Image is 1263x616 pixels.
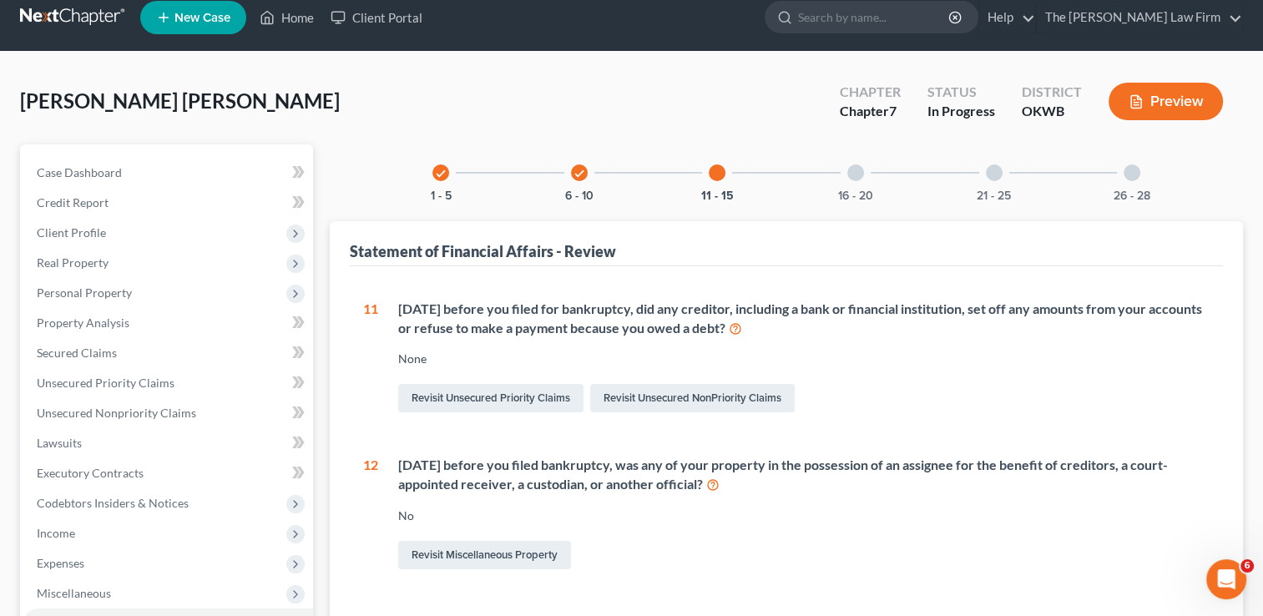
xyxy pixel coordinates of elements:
[1037,3,1242,33] a: The [PERSON_NAME] Law Firm
[1240,559,1254,573] span: 6
[37,376,174,390] span: Unsecured Priority Claims
[174,12,230,24] span: New Case
[37,346,117,360] span: Secured Claims
[590,384,795,412] a: Revisit Unsecured NonPriority Claims
[23,428,313,458] a: Lawsuits
[23,368,313,398] a: Unsecured Priority Claims
[840,83,901,102] div: Chapter
[927,102,995,121] div: In Progress
[798,2,951,33] input: Search by name...
[37,225,106,240] span: Client Profile
[398,507,1210,524] div: No
[23,458,313,488] a: Executory Contracts
[251,3,322,33] a: Home
[363,300,378,417] div: 11
[398,300,1210,338] div: [DATE] before you filed for bankruptcy, did any creditor, including a bank or financial instituti...
[1109,83,1223,120] button: Preview
[927,83,995,102] div: Status
[23,188,313,218] a: Credit Report
[1206,559,1246,599] iframe: Intercom live chat
[37,496,189,510] span: Codebtors Insiders & Notices
[979,3,1035,33] a: Help
[1022,102,1082,121] div: OKWB
[37,526,75,540] span: Income
[37,586,111,600] span: Miscellaneous
[889,103,897,119] span: 7
[23,308,313,338] a: Property Analysis
[977,190,1011,202] button: 21 - 25
[23,338,313,368] a: Secured Claims
[565,190,594,202] button: 6 - 10
[398,456,1210,494] div: [DATE] before you filed bankruptcy, was any of your property in the possession of an assignee for...
[37,195,109,210] span: Credit Report
[322,3,431,33] a: Client Portal
[37,316,129,330] span: Property Analysis
[398,541,571,569] a: Revisit Miscellaneous Property
[1022,83,1082,102] div: District
[431,190,452,202] button: 1 - 5
[20,88,340,113] span: [PERSON_NAME] [PERSON_NAME]
[37,285,132,300] span: Personal Property
[23,158,313,188] a: Case Dashboard
[37,165,122,179] span: Case Dashboard
[573,168,585,179] i: check
[840,102,901,121] div: Chapter
[1114,190,1150,202] button: 26 - 28
[701,190,734,202] button: 11 - 15
[838,190,873,202] button: 16 - 20
[350,241,616,261] div: Statement of Financial Affairs - Review
[37,556,84,570] span: Expenses
[363,456,378,573] div: 12
[37,436,82,450] span: Lawsuits
[435,168,447,179] i: check
[37,406,196,420] span: Unsecured Nonpriority Claims
[398,384,584,412] a: Revisit Unsecured Priority Claims
[23,398,313,428] a: Unsecured Nonpriority Claims
[398,351,1210,367] div: None
[37,466,144,480] span: Executory Contracts
[37,255,109,270] span: Real Property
